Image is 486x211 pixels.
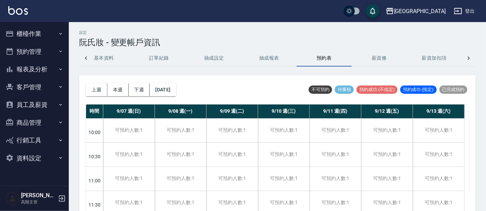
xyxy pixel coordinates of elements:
span: 待審核 [335,87,354,93]
div: 可預約人數:1 [413,167,464,191]
div: 可預約人數:1 [413,119,464,142]
button: 預約表 [297,50,352,67]
button: 資料設定 [3,149,66,167]
button: 下週 [129,83,150,96]
div: [GEOGRAPHIC_DATA] [394,7,446,16]
div: 9/10 週(三) [258,104,310,118]
button: 登出 [451,5,478,18]
div: 11:00 [86,167,103,191]
button: 客戶管理 [3,78,66,96]
span: 已完成預約 [440,87,467,93]
button: save [366,4,380,18]
div: 可預約人數:1 [155,119,206,142]
div: 可預約人數:1 [361,119,413,142]
div: 可預約人數:1 [310,143,361,167]
h2: 設定 [79,30,160,35]
button: 本週 [107,83,129,96]
span: 預約成功 (不指定) [357,87,398,93]
button: 抽成設定 [187,50,242,67]
div: 10:30 [86,142,103,167]
h3: 阮氏妝 - 變更帳戶資訊 [79,38,160,47]
div: 可預約人數:1 [155,167,206,191]
div: 9/07 週(日) [103,104,155,118]
button: 員工及薪資 [3,96,66,114]
button: 櫃檯作業 [3,25,66,43]
button: 薪資條 [352,50,407,67]
img: Logo [8,6,28,15]
span: 不可預約 [309,87,332,93]
button: 報表及分析 [3,60,66,78]
div: 可預約人數:1 [310,167,361,191]
button: 基本資料 [76,50,131,67]
button: [DATE] [150,83,176,96]
div: 9/13 週(六) [413,104,465,118]
div: 9/08 週(一) [155,104,207,118]
button: 抽成報表 [242,50,297,67]
div: 可預約人數:1 [207,119,258,142]
div: 可預約人數:1 [207,167,258,191]
button: 預約管理 [3,43,66,61]
div: 可預約人數:1 [413,143,464,167]
p: 高階主管 [21,199,56,205]
button: 商品管理 [3,114,66,132]
div: 時間 [86,104,103,118]
div: 可預約人數:1 [361,143,413,167]
button: 訂單紀錄 [131,50,187,67]
div: 可預約人數:1 [207,143,258,167]
button: 行銷工具 [3,131,66,149]
div: 可預約人數:1 [361,167,413,191]
div: 可預約人數:1 [258,167,309,191]
div: 可預約人數:1 [258,143,309,167]
div: 10:00 [86,118,103,142]
div: 可預約人數:1 [103,119,155,142]
button: [GEOGRAPHIC_DATA] [383,4,448,18]
div: 可預約人數:1 [310,119,361,142]
div: 可預約人數:1 [103,167,155,191]
img: Person [6,192,19,205]
div: 可預約人數:1 [155,143,206,167]
h5: [PERSON_NAME] [21,192,56,199]
div: 9/11 週(四) [310,104,361,118]
span: 預約成功 (指定) [400,87,437,93]
div: 可預約人數:1 [103,143,155,167]
button: 上週 [86,83,107,96]
div: 9/12 週(五) [361,104,413,118]
div: 9/09 週(二) [207,104,258,118]
button: 薪資加扣項 [407,50,462,67]
div: 可預約人數:1 [258,119,309,142]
